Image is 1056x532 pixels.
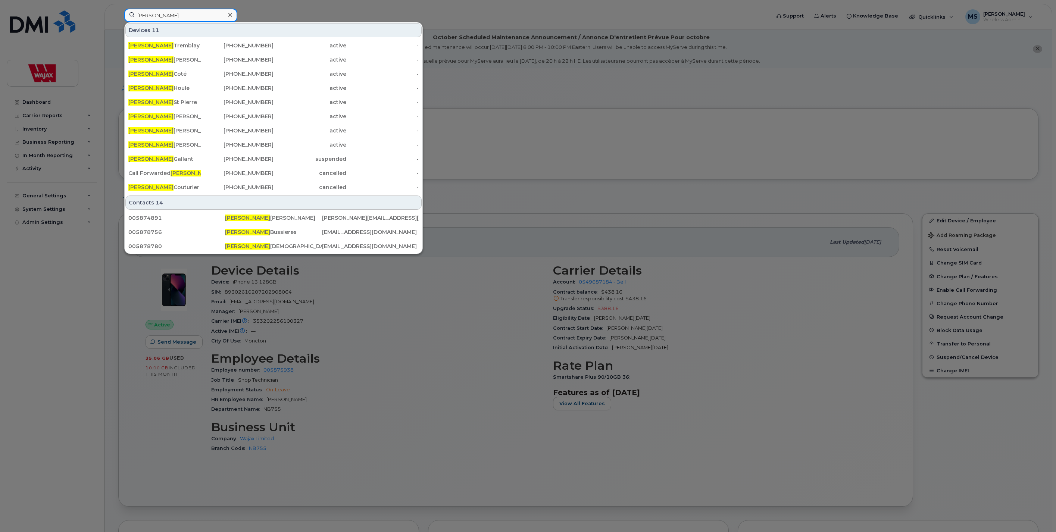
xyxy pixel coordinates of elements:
[125,81,422,95] a: [PERSON_NAME]Houle[PHONE_NUMBER]active-
[128,242,225,250] div: 005878780
[274,127,346,134] div: active
[125,240,422,253] a: 005878780[PERSON_NAME][DEMOGRAPHIC_DATA][PERSON_NAME][EMAIL_ADDRESS][DOMAIN_NAME]
[201,169,274,177] div: [PHONE_NUMBER]
[125,181,422,194] a: [PERSON_NAME]Couturier[PHONE_NUMBER]cancelled-
[201,98,274,106] div: [PHONE_NUMBER]
[346,141,419,148] div: -
[128,99,174,106] span: [PERSON_NAME]
[274,169,346,177] div: cancelled
[152,26,159,34] span: 11
[274,141,346,148] div: active
[128,184,174,191] span: [PERSON_NAME]
[128,169,201,177] div: Call Forwarded Cote
[201,84,274,92] div: [PHONE_NUMBER]
[274,56,346,63] div: active
[128,70,201,78] div: Coté
[225,214,322,222] div: [PERSON_NAME]
[225,242,322,250] div: [DEMOGRAPHIC_DATA][PERSON_NAME]
[346,70,419,78] div: -
[322,242,419,250] div: [EMAIL_ADDRESS][DOMAIN_NAME]
[346,184,419,191] div: -
[201,56,274,63] div: [PHONE_NUMBER]
[128,141,201,148] div: [PERSON_NAME]
[274,155,346,163] div: suspended
[125,211,422,225] a: 005874891[PERSON_NAME][PERSON_NAME][PERSON_NAME][EMAIL_ADDRESS][DOMAIN_NAME]
[274,42,346,49] div: active
[125,53,422,66] a: [PERSON_NAME][PERSON_NAME][PHONE_NUMBER]active-
[322,214,419,222] div: [PERSON_NAME][EMAIL_ADDRESS][DOMAIN_NAME]
[125,96,422,109] a: [PERSON_NAME]St Pierre[PHONE_NUMBER]active-
[128,56,174,63] span: [PERSON_NAME]
[128,98,201,106] div: St Pierre
[125,23,422,37] div: Devices
[225,228,322,236] div: Bussieres
[225,243,270,250] span: [PERSON_NAME]
[201,42,274,49] div: [PHONE_NUMBER]
[128,228,225,236] div: 005878756
[128,113,174,120] span: [PERSON_NAME]
[128,71,174,77] span: [PERSON_NAME]
[274,113,346,120] div: active
[274,84,346,92] div: active
[201,127,274,134] div: [PHONE_NUMBER]
[274,184,346,191] div: cancelled
[128,42,201,49] div: Tremblay
[201,70,274,78] div: [PHONE_NUMBER]
[201,155,274,163] div: [PHONE_NUMBER]
[346,113,419,120] div: -
[346,127,419,134] div: -
[128,85,174,91] span: [PERSON_NAME]
[201,184,274,191] div: [PHONE_NUMBER]
[346,56,419,63] div: -
[125,110,422,123] a: [PERSON_NAME][PERSON_NAME][PHONE_NUMBER]active-
[125,39,422,52] a: [PERSON_NAME]Tremblay[PHONE_NUMBER]active-
[274,98,346,106] div: active
[128,156,174,162] span: [PERSON_NAME]
[128,214,225,222] div: 005874891
[171,170,216,176] span: [PERSON_NAME]
[322,228,419,236] div: [EMAIL_ADDRESS][DOMAIN_NAME]
[125,138,422,151] a: [PERSON_NAME][PERSON_NAME][PHONE_NUMBER]active-
[128,141,174,148] span: [PERSON_NAME]
[128,155,201,163] div: Gallant
[128,127,201,134] div: [PERSON_NAME]
[125,166,422,180] a: Call Forwarded[PERSON_NAME]Cote[PHONE_NUMBER]cancelled-
[125,152,422,166] a: [PERSON_NAME]Gallant[PHONE_NUMBER]suspended-
[274,70,346,78] div: active
[128,127,174,134] span: [PERSON_NAME]
[201,141,274,148] div: [PHONE_NUMBER]
[128,42,174,49] span: [PERSON_NAME]
[346,42,419,49] div: -
[125,225,422,239] a: 005878756[PERSON_NAME]Bussieres[EMAIL_ADDRESS][DOMAIN_NAME]
[128,184,201,191] div: Couturier
[125,124,422,137] a: [PERSON_NAME][PERSON_NAME][PHONE_NUMBER]active-
[346,169,419,177] div: -
[225,229,270,235] span: [PERSON_NAME]
[346,98,419,106] div: -
[225,215,270,221] span: [PERSON_NAME]
[346,84,419,92] div: -
[346,155,419,163] div: -
[128,84,201,92] div: Houle
[156,199,163,206] span: 14
[201,113,274,120] div: [PHONE_NUMBER]
[125,195,422,210] div: Contacts
[128,56,201,63] div: [PERSON_NAME]
[128,113,201,120] div: [PERSON_NAME]
[125,67,422,81] a: [PERSON_NAME]Coté[PHONE_NUMBER]active-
